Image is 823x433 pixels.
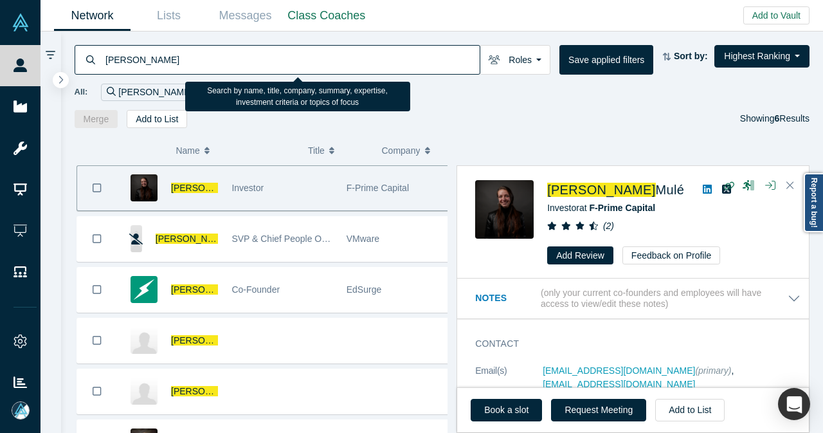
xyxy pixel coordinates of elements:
[75,86,88,98] span: All:
[171,386,319,396] a: [PERSON_NAME]
[656,183,685,197] span: Mulé
[714,45,809,68] button: Highest Ranking
[547,203,655,213] span: Investor at
[171,284,245,295] span: [PERSON_NAME]
[231,234,341,244] span: SVP & Chief People Officer
[104,44,480,75] input: Search by name, title, company, summary, expertise, investment criteria or topics of focus
[543,364,800,391] dd: ,
[674,51,708,61] strong: Sort by:
[622,246,721,264] button: Feedback on Profile
[475,291,538,305] h3: Notes
[547,246,613,264] button: Add Review
[475,180,534,239] img: Betsy Mulé's Profile Image
[655,399,725,421] button: Add to List
[382,137,442,164] button: Company
[77,369,117,414] button: Bookmark
[781,176,800,196] button: Close
[547,183,655,197] span: [PERSON_NAME]
[347,284,381,295] span: EdSurge
[695,365,731,376] span: (primary)
[551,399,646,421] button: Request Meeting
[475,288,800,309] button: Notes (only your current co-founders and employees will have access to view/edit these notes)
[284,1,370,31] a: Class Coaches
[475,337,782,351] h3: Contact
[347,234,379,244] span: VMware
[176,137,199,164] span: Name
[231,183,264,193] span: Investor
[171,183,245,193] span: [PERSON_NAME]
[101,84,208,101] div: [PERSON_NAME]
[176,137,294,164] button: Name
[603,221,614,231] i: ( 2 )
[475,364,543,405] dt: Email(s)
[590,203,656,213] a: F-Prime Capital
[171,386,245,396] span: [PERSON_NAME]
[207,1,284,31] a: Messages
[77,166,117,210] button: Bookmark
[131,174,158,201] img: Betsy Mulé's Profile Image
[156,234,230,244] span: [PERSON_NAME]
[347,183,409,193] span: F-Prime Capital
[131,276,158,303] img: Betsy Corcoran's Profile Image
[131,378,158,405] img: Betsy Hoover's Profile Image
[12,401,30,419] img: Mia Scott's Account
[541,288,788,309] p: (only your current co-founders and employees will have access to view/edit these notes)
[547,183,684,197] a: [PERSON_NAME]Mulé
[171,335,319,345] a: [PERSON_NAME]
[543,365,695,376] a: [EMAIL_ADDRESS][DOMAIN_NAME]
[308,137,368,164] button: Title
[804,173,823,232] a: Report a bug!
[54,1,131,31] a: Network
[743,6,809,24] button: Add to Vault
[308,137,325,164] span: Title
[471,399,542,421] a: Book a slot
[775,113,780,124] strong: 6
[740,110,809,128] div: Showing
[77,217,117,261] button: Bookmark
[127,110,187,128] button: Add to List
[12,14,30,32] img: Alchemist Vault Logo
[131,327,158,354] img: Betsy Ohlsson-Wilhelm's Profile Image
[171,284,319,295] a: [PERSON_NAME]
[131,1,207,31] a: Lists
[480,45,550,75] button: Roles
[559,45,653,75] button: Save applied filters
[77,268,117,312] button: Bookmark
[77,318,117,363] button: Bookmark
[192,85,202,100] button: Remove Filter
[75,110,118,128] button: Merge
[156,234,303,244] a: [PERSON_NAME]
[171,335,245,345] span: [PERSON_NAME]
[543,379,695,389] a: [EMAIL_ADDRESS][DOMAIN_NAME]
[382,137,421,164] span: Company
[231,284,280,295] span: Co-Founder
[171,183,265,193] a: [PERSON_NAME]
[775,113,809,124] span: Results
